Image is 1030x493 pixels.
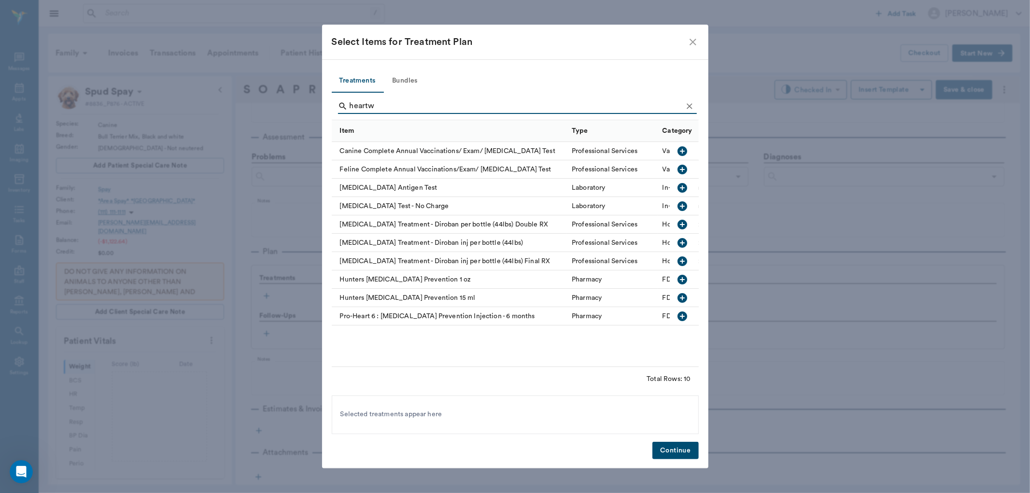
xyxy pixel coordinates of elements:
div: [MEDICAL_DATA] Treatment - Diroban inj per bottle (44lbs) [332,234,567,252]
div: Professional Services [572,256,637,266]
div: Vaccine [663,165,687,174]
div: Pharmacy [572,311,602,321]
div: Item [332,120,567,142]
button: Continue [652,442,698,460]
div: Type [572,117,588,144]
button: Clear [682,99,697,113]
span: Selected treatments appear here [340,409,442,420]
div: Vaccine [663,146,687,156]
div: Type [567,120,658,142]
input: Find a treatment [350,99,682,114]
div: FDA Prescription Flea/Tick Non-HW Parasite Control [663,275,859,284]
div: Hospitalization & Treatment [663,220,748,229]
div: Hospitalization & Treatment [663,256,748,266]
div: Professional Services [572,238,637,248]
div: Laboratory [572,201,606,211]
div: Total Rows: 10 [647,374,691,384]
div: Category [663,117,692,144]
button: close [687,36,699,48]
button: Treatments [332,70,383,93]
div: Item [340,117,354,144]
div: Pharmacy [572,293,602,303]
div: Laboratory [572,183,606,193]
div: Pro-Heart 6 : [MEDICAL_DATA] Prevention Injection - 6 months [332,307,567,325]
div: Professional Services [572,220,637,229]
div: Professional Services [572,146,637,156]
div: Canine Complete Annual Vaccinations/ Exam/ [MEDICAL_DATA] Test [332,142,567,160]
div: Hospitalization & Treatment [663,238,748,248]
div: Feline Complete Annual Vaccinations/Exam/ [MEDICAL_DATA] Test [332,160,567,179]
div: In-House Lab [663,183,704,193]
div: FDA Prescription Flea/Tick Non-HW Parasite Control [663,293,859,303]
div: FDA Prescription HW or Combination HW/Parasite Control [663,311,844,321]
div: [MEDICAL_DATA] Antigen Test [332,179,567,197]
div: Select Items for Treatment Plan [332,34,687,50]
div: Hunters [MEDICAL_DATA] Prevention 15 ml [332,289,567,307]
div: Category [658,120,868,142]
div: In-House Lab [663,201,704,211]
div: Hunters [MEDICAL_DATA] Prevention 1 oz [332,270,567,289]
div: Professional Services [572,165,637,174]
div: Pharmacy [572,275,602,284]
div: [MEDICAL_DATA] Test - No Charge [332,197,567,215]
div: [MEDICAL_DATA] Treatment - Diroban inj per bottle (44lbs) Final RX [332,252,567,270]
iframe: Intercom live chat [10,460,33,483]
div: Search [338,99,697,116]
div: [MEDICAL_DATA] Treatment - Diroban per bottle (44lbs) Double RX [332,215,567,234]
button: Bundles [383,70,427,93]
